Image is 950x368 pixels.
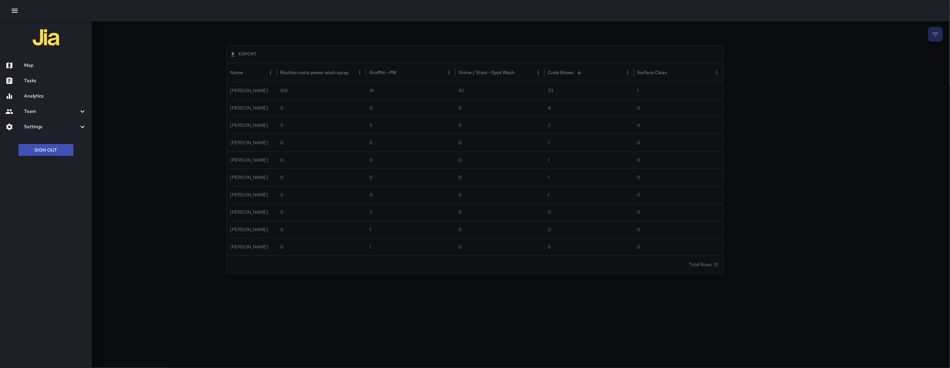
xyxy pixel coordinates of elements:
h6: Map [24,62,87,69]
h6: Analytics [24,93,87,100]
h6: Settings [24,123,78,131]
h6: Team [24,108,78,115]
img: jia-logo [33,24,59,51]
h6: Tasks [24,77,87,84]
button: Sign Out [18,144,73,156]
